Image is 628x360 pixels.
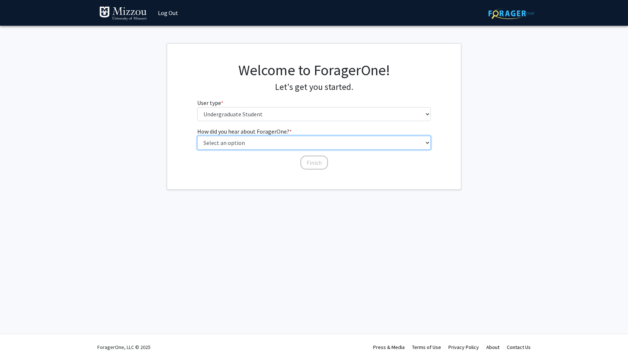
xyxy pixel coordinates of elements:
iframe: Chat [6,327,31,354]
a: Contact Us [507,344,531,350]
a: Press & Media [373,344,405,350]
button: Finish [300,156,328,170]
h4: Let's get you started. [197,82,431,92]
a: Privacy Policy [448,344,479,350]
div: ForagerOne, LLC © 2025 [97,334,151,360]
label: How did you hear about ForagerOne? [197,127,292,136]
a: About [486,344,499,350]
img: ForagerOne Logo [488,8,534,19]
a: Terms of Use [412,344,441,350]
h1: Welcome to ForagerOne! [197,61,431,79]
img: University of Missouri Logo [99,6,147,21]
label: User type [197,98,223,107]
